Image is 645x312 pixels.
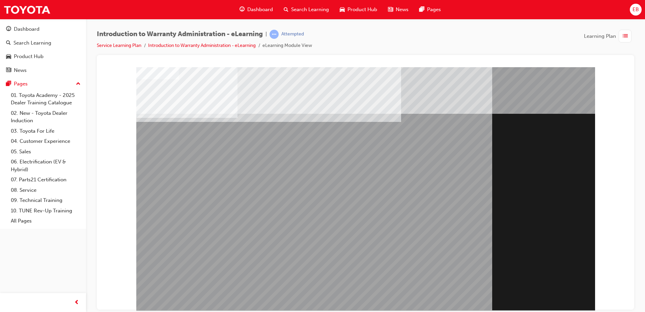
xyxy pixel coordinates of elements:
[265,30,267,38] span: |
[414,3,446,17] a: pages-iconPages
[340,5,345,14] span: car-icon
[3,23,83,35] a: Dashboard
[6,26,11,32] span: guage-icon
[281,31,304,37] div: Attempted
[8,157,83,175] a: 06. Electrification (EV & Hybrid)
[584,30,634,43] button: Learning Plan
[8,206,83,216] a: 10. TUNE Rev-Up Training
[270,30,279,39] span: learningRecordVerb_ATTEMPT-icon
[8,175,83,185] a: 07. Parts21 Certification
[8,147,83,157] a: 05. Sales
[97,30,263,38] span: Introduction to Warranty Administration - eLearning
[6,81,11,87] span: pages-icon
[6,40,11,46] span: search-icon
[623,32,628,41] span: list-icon
[8,136,83,147] a: 04. Customer Experience
[396,6,409,14] span: News
[14,25,39,33] div: Dashboard
[584,32,616,40] span: Learning Plan
[6,54,11,60] span: car-icon
[8,126,83,136] a: 03. Toyota For Life
[8,90,83,108] a: 01. Toyota Academy - 2025 Dealer Training Catalogue
[6,68,11,74] span: news-icon
[8,108,83,126] a: 02. New - Toyota Dealer Induction
[14,80,28,88] div: Pages
[3,78,83,90] button: Pages
[3,64,83,77] a: News
[14,67,27,74] div: News
[3,22,83,78] button: DashboardSearch LearningProduct HubNews
[8,185,83,196] a: 08. Service
[74,298,79,307] span: prev-icon
[383,3,414,17] a: news-iconNews
[427,6,441,14] span: Pages
[347,6,377,14] span: Product Hub
[247,6,273,14] span: Dashboard
[76,80,81,88] span: up-icon
[291,6,329,14] span: Search Learning
[8,216,83,226] a: All Pages
[234,3,278,17] a: guage-iconDashboard
[97,43,141,48] a: Service Learning Plan
[8,195,83,206] a: 09. Technical Training
[262,42,312,50] li: eLearning Module View
[284,5,288,14] span: search-icon
[3,2,51,17] img: Trak
[388,5,393,14] span: news-icon
[148,43,256,48] a: Introduction to Warranty Administration - eLearning
[278,3,334,17] a: search-iconSearch Learning
[334,3,383,17] a: car-iconProduct Hub
[633,6,639,14] span: EB
[3,50,83,63] a: Product Hub
[14,53,44,60] div: Product Hub
[3,37,83,49] a: Search Learning
[240,5,245,14] span: guage-icon
[630,4,642,16] button: EB
[13,39,51,47] div: Search Learning
[419,5,424,14] span: pages-icon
